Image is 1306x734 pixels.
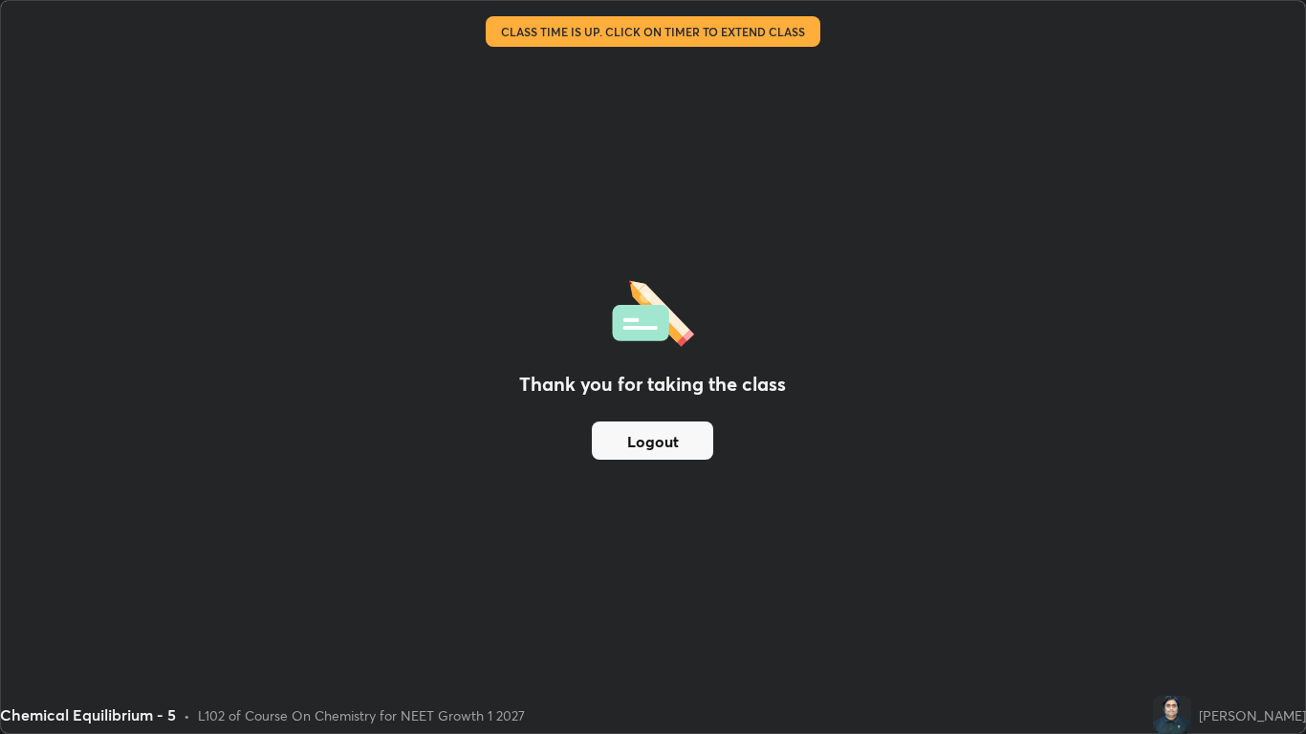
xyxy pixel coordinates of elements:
[184,705,190,725] div: •
[612,274,694,347] img: offlineFeedback.1438e8b3.svg
[592,421,713,460] button: Logout
[198,705,525,725] div: L102 of Course On Chemistry for NEET Growth 1 2027
[1199,705,1306,725] div: [PERSON_NAME]
[1153,696,1191,734] img: 0cf3d892b60d4d9d8b8d485a1665ff3f.png
[519,370,786,399] h2: Thank you for taking the class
